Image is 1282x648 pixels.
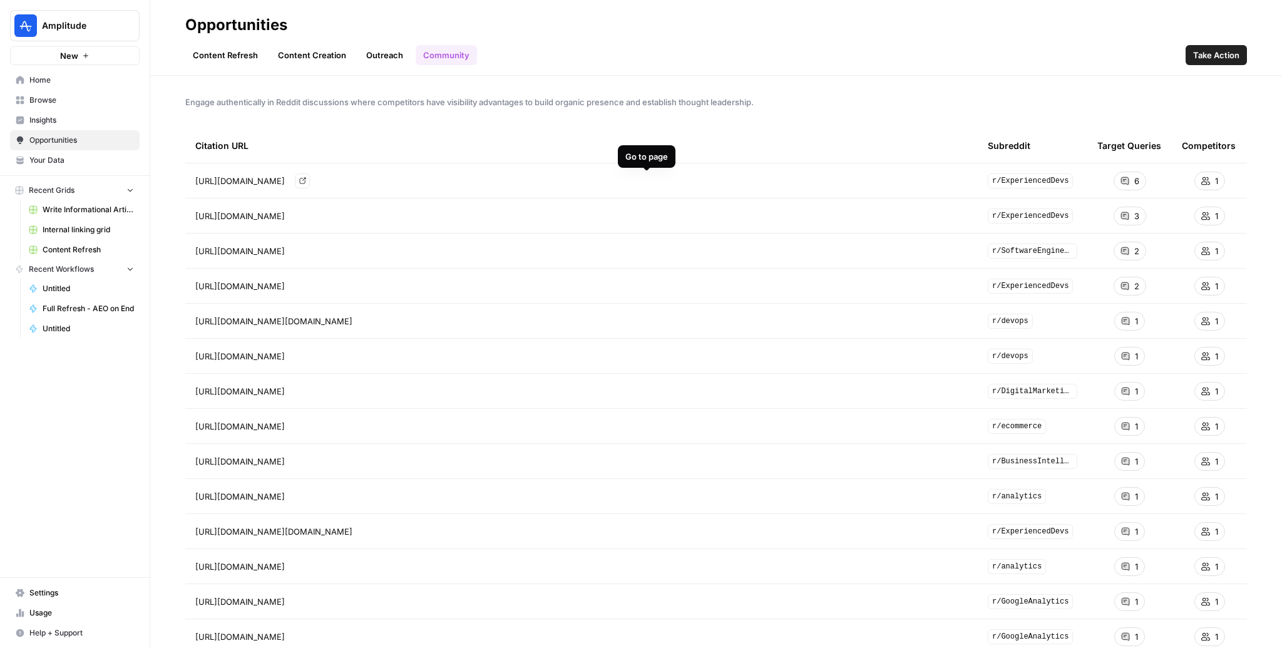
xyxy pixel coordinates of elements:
[195,245,285,257] span: [URL][DOMAIN_NAME]
[1182,128,1236,163] div: Competitors
[1193,49,1239,61] span: Take Action
[10,110,140,130] a: Insights
[1215,315,1218,327] span: 1
[10,150,140,170] a: Your Data
[1135,630,1138,643] span: 1
[43,303,134,314] span: Full Refresh - AEO on End
[1135,350,1138,363] span: 1
[1135,315,1138,327] span: 1
[1215,210,1218,222] span: 1
[29,95,134,106] span: Browse
[43,244,134,255] span: Content Refresh
[29,627,134,639] span: Help + Support
[29,607,134,619] span: Usage
[43,224,134,235] span: Internal linking grid
[1215,560,1218,573] span: 1
[23,240,140,260] a: Content Refresh
[23,200,140,220] a: Write Informational Article
[988,629,1073,644] span: r/GoogleAnalytics
[1135,525,1138,538] span: 1
[1215,525,1218,538] span: 1
[60,49,78,62] span: New
[988,279,1073,294] span: r/ExperiencedDevs
[23,279,140,299] a: Untitled
[185,15,287,35] div: Opportunities
[185,96,1247,108] span: Engage authentically in Reddit discussions where competitors have visibility advantages to build ...
[988,244,1077,259] span: r/SoftwareEngineering
[416,45,477,65] a: Community
[10,260,140,279] button: Recent Workflows
[195,175,285,187] span: [URL][DOMAIN_NAME]
[23,299,140,319] a: Full Refresh - AEO on End
[988,454,1077,469] span: r/BusinessIntelligence
[195,630,285,643] span: [URL][DOMAIN_NAME]
[1215,175,1218,187] span: 1
[29,75,134,86] span: Home
[195,280,285,292] span: [URL][DOMAIN_NAME]
[195,420,285,433] span: [URL][DOMAIN_NAME]
[195,595,285,608] span: [URL][DOMAIN_NAME]
[988,559,1046,574] span: r/analytics
[23,220,140,240] a: Internal linking grid
[10,603,140,623] a: Usage
[42,19,118,32] span: Amplitude
[1215,595,1218,608] span: 1
[988,524,1073,539] span: r/ExperiencedDevs
[988,594,1073,609] span: r/GoogleAnalytics
[10,181,140,200] button: Recent Grids
[10,70,140,90] a: Home
[29,185,74,196] span: Recent Grids
[988,208,1073,224] span: r/ExperiencedDevs
[29,115,134,126] span: Insights
[1134,245,1139,257] span: 2
[1134,210,1139,222] span: 3
[14,14,37,37] img: Amplitude Logo
[43,283,134,294] span: Untitled
[1135,420,1138,433] span: 1
[1215,455,1218,468] span: 1
[988,489,1046,504] span: r/analytics
[43,323,134,334] span: Untitled
[1135,595,1138,608] span: 1
[988,384,1077,399] span: r/DigitalMarketing
[1135,560,1138,573] span: 1
[43,204,134,215] span: Write Informational Article
[1215,490,1218,503] span: 1
[1186,45,1247,65] button: Take Action
[988,419,1046,434] span: r/ecommerce
[1135,455,1138,468] span: 1
[988,128,1030,163] div: Subreddit
[10,90,140,110] a: Browse
[1135,385,1138,398] span: 1
[185,45,265,65] a: Content Refresh
[1215,350,1218,363] span: 1
[195,350,285,363] span: [URL][DOMAIN_NAME]
[1215,630,1218,643] span: 1
[1134,280,1139,292] span: 2
[988,173,1073,188] span: r/ExperiencedDevs
[1215,245,1218,257] span: 1
[988,314,1033,329] span: r/devops
[270,45,354,65] a: Content Creation
[195,128,968,163] div: Citation URL
[195,455,285,468] span: [URL][DOMAIN_NAME]
[1134,175,1139,187] span: 6
[29,587,134,599] span: Settings
[1135,490,1138,503] span: 1
[195,315,352,327] span: [URL][DOMAIN_NAME][DOMAIN_NAME]
[10,46,140,65] button: New
[625,150,668,163] div: Go to page
[1097,128,1161,163] div: Target Queries
[23,319,140,339] a: Untitled
[29,135,134,146] span: Opportunities
[29,155,134,166] span: Your Data
[359,45,411,65] a: Outreach
[195,490,285,503] span: [URL][DOMAIN_NAME]
[10,130,140,150] a: Opportunities
[195,385,285,398] span: [URL][DOMAIN_NAME]
[195,210,285,222] span: [URL][DOMAIN_NAME]
[1215,385,1218,398] span: 1
[10,10,140,41] button: Workspace: Amplitude
[10,623,140,643] button: Help + Support
[10,583,140,603] a: Settings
